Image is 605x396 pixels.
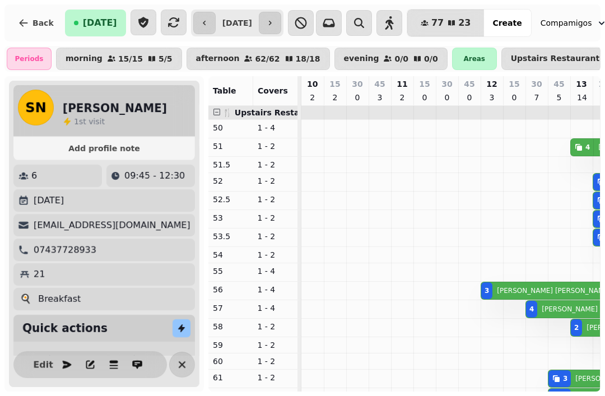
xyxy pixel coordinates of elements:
button: 7723 [407,10,485,36]
button: Add profile note [18,141,190,156]
p: 55 [213,265,249,277]
p: 1 - 2 [258,175,294,187]
p: 10 [307,78,318,90]
button: Create [483,10,530,36]
p: 1 - 2 [258,194,294,205]
p: Upstairs Restaurant [511,54,600,63]
div: 4 [585,143,590,152]
p: 2 [331,92,339,103]
p: 45 [553,78,564,90]
span: 23 [458,18,471,27]
p: 3 [487,92,496,103]
p: 1 - 2 [258,249,294,260]
p: 1 - 2 [258,141,294,152]
button: [DATE] [65,10,126,36]
span: Table [213,86,236,95]
div: 4 [529,305,534,314]
p: 56 [213,284,249,295]
p: 11 [397,78,407,90]
p: 0 [420,92,429,103]
span: Compamigos [541,17,592,29]
p: 0 [510,92,519,103]
p: 15 [329,78,340,90]
button: Edit [32,353,54,376]
p: 6 [31,169,37,183]
p: 60 [213,356,249,367]
p: 1 - 4 [258,302,294,314]
span: [DATE] [83,18,117,27]
p: 15 [509,78,519,90]
p: 13 [576,78,587,90]
p: 14 [577,92,586,103]
p: 54 [213,249,249,260]
p: 53.5 [213,231,249,242]
p: 45 [464,78,474,90]
p: 1 - 2 [258,212,294,223]
p: visit [74,116,105,127]
p: 53 [213,212,249,223]
h2: Quick actions [22,320,108,336]
p: 07437728933 [34,243,96,257]
p: 5 [555,92,564,103]
div: Areas [452,48,497,70]
p: 62 / 62 [255,55,280,63]
span: Covers [258,86,288,95]
button: Back [9,10,63,36]
p: 3 [375,92,384,103]
p: 18 / 18 [296,55,320,63]
span: 77 [431,18,444,27]
p: Breakfast [38,292,81,306]
h2: [PERSON_NAME] [63,100,167,116]
p: afternoon [196,54,240,63]
p: 52 [213,175,249,187]
p: 2 [308,92,317,103]
p: 0 [443,92,452,103]
p: 30 [352,78,362,90]
p: 61 [213,372,249,383]
span: 🍴 Upstairs Restaurant [222,108,323,117]
span: Edit [36,360,50,369]
p: 12 [486,78,497,90]
p: 5 / 5 [159,55,173,63]
p: 1 - 2 [258,159,294,170]
p: 51.5 [213,159,249,170]
p: 0 [465,92,474,103]
p: 50 [213,122,249,133]
p: 45 [374,78,385,90]
button: morning15/155/5 [56,48,182,70]
span: Back [32,19,54,27]
p: 0 / 0 [424,55,438,63]
p: 59 [213,339,249,351]
p: 1 - 2 [258,339,294,351]
div: 2 [574,323,579,332]
span: Add profile note [27,145,182,152]
p: 57 [213,302,249,314]
span: 1 [74,117,79,126]
p: 1 - 4 [258,265,294,277]
p: 15 [419,78,430,90]
p: 30 [441,78,452,90]
p: 0 / 0 [394,55,408,63]
span: SN [25,101,46,114]
p: 1 - 2 [258,356,294,367]
p: 🍳 [20,292,31,306]
p: 21 [34,268,45,281]
p: 1 - 4 [258,122,294,133]
span: st [79,117,89,126]
p: 58 [213,321,249,332]
button: afternoon62/6218/18 [187,48,330,70]
p: 2 [398,92,407,103]
p: [EMAIL_ADDRESS][DOMAIN_NAME] [34,218,190,232]
p: 15 / 15 [118,55,143,63]
p: evening [344,54,379,63]
div: Periods [7,48,52,70]
p: 09:45 - 12:30 [124,169,185,183]
div: 3 [485,286,489,295]
p: 1 - 4 [258,284,294,295]
div: 3 [563,374,567,383]
p: 51 [213,141,249,152]
p: [DATE] [34,194,64,207]
p: 1 - 2 [258,321,294,332]
span: Create [492,19,522,27]
p: 30 [531,78,542,90]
